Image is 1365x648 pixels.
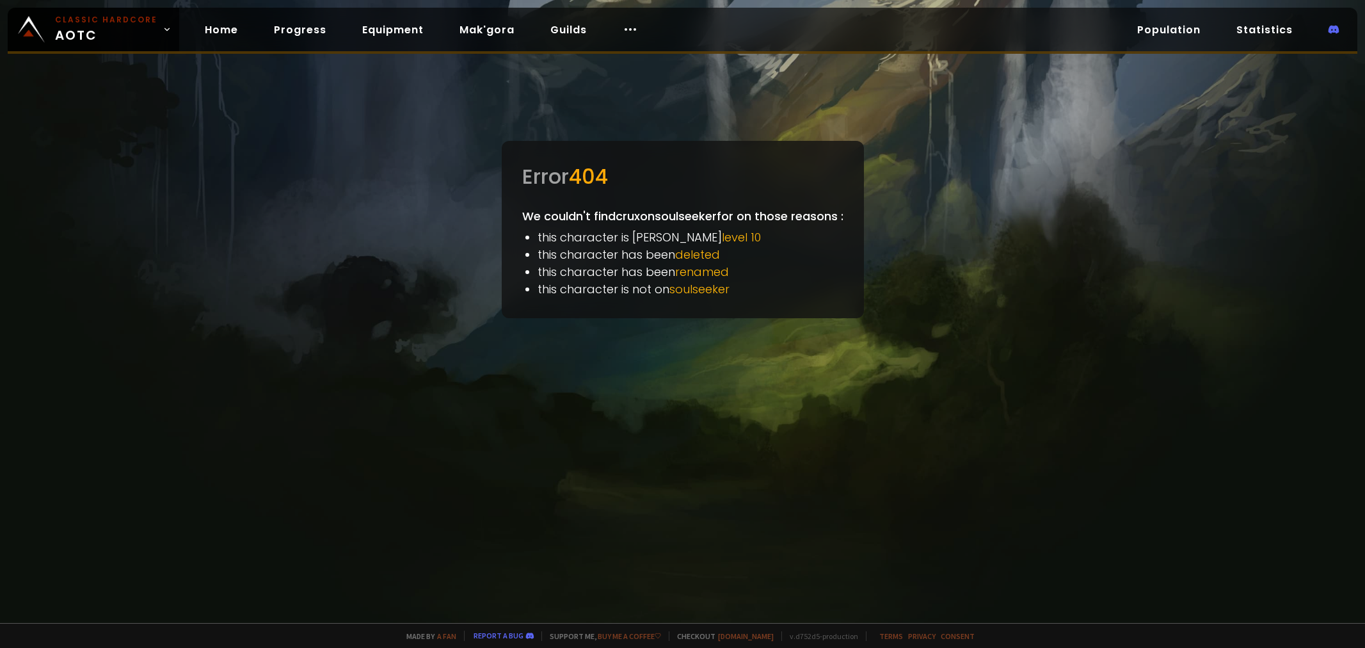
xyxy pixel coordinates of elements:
[1127,17,1211,43] a: Population
[718,631,774,641] a: [DOMAIN_NAME]
[449,17,525,43] a: Mak'gora
[538,263,843,280] li: this character has been
[195,17,248,43] a: Home
[437,631,456,641] a: a fan
[352,17,434,43] a: Equipment
[541,631,661,641] span: Support me,
[722,229,761,245] span: level 10
[538,280,843,298] li: this character is not on
[941,631,975,641] a: Consent
[474,631,523,640] a: Report a bug
[540,17,597,43] a: Guilds
[669,631,774,641] span: Checkout
[538,246,843,263] li: this character has been
[502,141,864,318] div: We couldn't find crux on soulseeker for on those reasons :
[569,162,608,191] span: 404
[781,631,858,641] span: v. d752d5 - production
[399,631,456,641] span: Made by
[908,631,936,641] a: Privacy
[55,14,157,45] span: AOTC
[1226,17,1303,43] a: Statistics
[8,8,179,51] a: Classic HardcoreAOTC
[598,631,661,641] a: Buy me a coffee
[669,281,730,297] span: soulseeker
[538,229,843,246] li: this character is [PERSON_NAME]
[264,17,337,43] a: Progress
[675,247,720,263] span: deleted
[879,631,903,641] a: Terms
[675,264,729,280] span: renamed
[522,161,843,192] div: Error
[55,14,157,26] small: Classic Hardcore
